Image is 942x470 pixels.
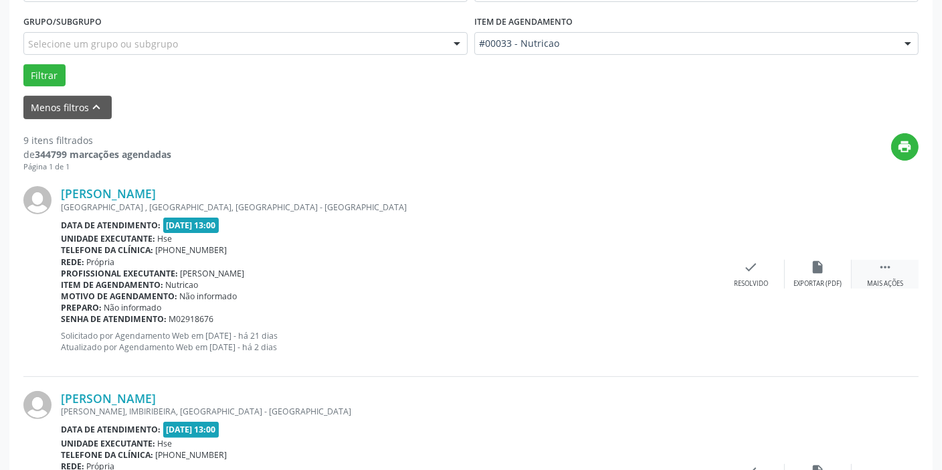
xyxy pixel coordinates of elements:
i: check [744,260,759,275]
span: [PHONE_NUMBER] [156,449,227,461]
img: img [23,186,52,214]
div: Mais ações [867,279,903,289]
span: #00033 - Nutricao [479,37,891,50]
b: Profissional executante: [61,268,178,279]
img: img [23,391,52,419]
b: Rede: [61,256,84,268]
div: Resolvido [734,279,768,289]
p: Solicitado por Agendamento Web em [DATE] - há 21 dias Atualizado por Agendamento Web em [DATE] - ... [61,330,718,353]
label: Item de agendamento [474,11,573,32]
b: Motivo de agendamento: [61,291,177,302]
span: M02918676 [169,313,214,325]
b: Data de atendimento: [61,220,161,231]
button: Menos filtroskeyboard_arrow_up [23,96,112,119]
a: [PERSON_NAME] [61,186,156,201]
i:  [878,260,892,275]
span: [PHONE_NUMBER] [156,244,227,256]
span: Hse [158,233,173,244]
div: 9 itens filtrados [23,133,171,147]
button: Filtrar [23,64,66,87]
b: Telefone da clínica: [61,244,153,256]
span: [PERSON_NAME] [181,268,245,279]
b: Item de agendamento: [61,279,163,291]
span: Hse [158,438,173,449]
a: [PERSON_NAME] [61,391,156,406]
div: de [23,147,171,161]
div: Página 1 de 1 [23,161,171,173]
div: Exportar (PDF) [794,279,842,289]
b: Unidade executante: [61,233,155,244]
b: Data de atendimento: [61,424,161,435]
i: insert_drive_file [811,260,826,275]
span: Nutricao [166,279,199,291]
span: [DATE] 13:00 [163,422,219,437]
button: print [891,133,919,161]
div: [GEOGRAPHIC_DATA] , [GEOGRAPHIC_DATA], [GEOGRAPHIC_DATA] - [GEOGRAPHIC_DATA] [61,202,718,213]
b: Senha de atendimento: [61,313,167,325]
span: Não informado [104,302,162,313]
span: [DATE] 13:00 [163,218,219,233]
b: Preparo: [61,302,102,313]
b: Telefone da clínica: [61,449,153,461]
label: Grupo/Subgrupo [23,11,102,32]
i: print [898,139,913,154]
span: Própria [87,256,115,268]
b: Unidade executante: [61,438,155,449]
strong: 344799 marcações agendadas [35,148,171,161]
i: keyboard_arrow_up [90,100,104,114]
span: Selecione um grupo ou subgrupo [28,37,178,51]
div: [PERSON_NAME], IMBIRIBEIRA, [GEOGRAPHIC_DATA] - [GEOGRAPHIC_DATA] [61,406,718,417]
span: Não informado [180,291,238,302]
